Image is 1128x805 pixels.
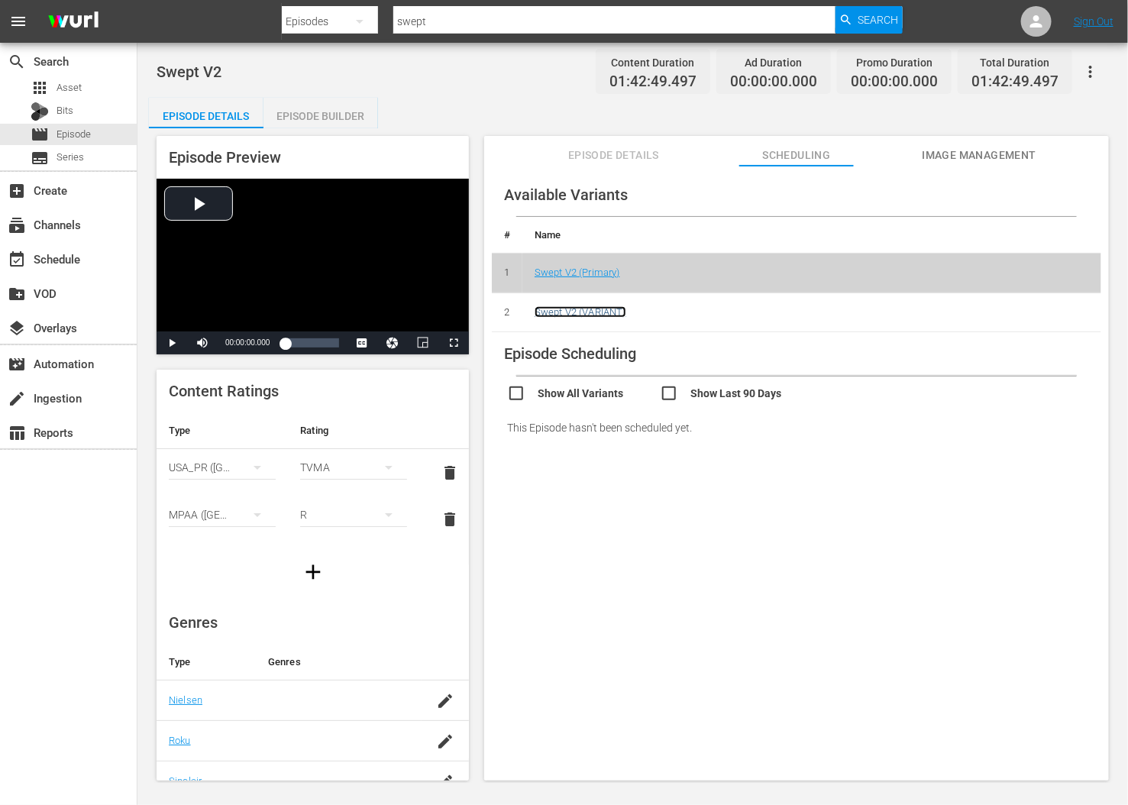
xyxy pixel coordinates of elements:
[31,149,49,167] span: Series
[157,644,256,681] th: Type
[31,125,49,144] span: Episode
[347,331,377,354] button: Captions
[169,148,281,166] span: Episode Preview
[169,775,202,787] a: Sinclair
[441,510,459,529] span: delete
[609,73,697,91] span: 01:42:49.497
[157,179,469,354] div: Video Player
[157,63,221,81] span: Swept V2
[730,52,817,73] div: Ad Duration
[408,331,438,354] button: Picture-in-Picture
[8,53,26,71] span: Search
[169,694,202,706] a: Nielsen
[8,390,26,408] span: Ingestion
[609,52,697,73] div: Content Duration
[492,254,522,293] td: 1
[169,493,276,536] div: MPAA ([GEOGRAPHIC_DATA])
[557,146,671,165] span: Episode Details
[263,98,378,134] div: Episode Builder
[922,146,1036,165] span: Image Management
[377,331,408,354] button: Jump To Time
[438,331,469,354] button: Fullscreen
[8,182,26,200] span: Create
[431,501,468,538] button: delete
[57,150,84,165] span: Series
[9,12,27,31] span: menu
[858,6,898,34] span: Search
[8,424,26,442] span: Reports
[157,412,469,543] table: simple table
[1074,15,1113,27] a: Sign Out
[169,382,279,400] span: Content Ratings
[8,285,26,303] span: VOD
[504,186,628,204] span: Available Variants
[8,251,26,269] span: Schedule
[971,52,1059,73] div: Total Duration
[431,454,468,491] button: delete
[285,338,339,348] div: Progress Bar
[492,217,522,254] th: #
[535,306,626,318] a: Swept V2 (VARIANT)
[169,613,218,632] span: Genres
[225,338,270,347] span: 00:00:00.000
[300,493,407,536] div: R
[263,98,378,128] button: Episode Builder
[522,217,1101,254] th: Name
[288,412,419,449] th: Rating
[8,355,26,373] span: Automation
[492,293,522,332] td: 2
[37,4,110,40] img: ans4CAIJ8jUAAAAAAAAAAAAAAAAAAAAAAAAgQb4GAAAAAAAAAAAAAAAAAAAAAAAAJMjXAAAAAAAAAAAAAAAAAAAAAAAAgAT5G...
[504,344,636,363] span: Episode Scheduling
[149,98,263,134] div: Episode Details
[851,73,938,91] span: 00:00:00.000
[31,102,49,121] div: Bits
[971,73,1059,91] span: 01:42:49.497
[169,446,276,489] div: USA_PR ([GEOGRAPHIC_DATA])
[300,446,407,489] div: TVMA
[157,412,288,449] th: Type
[157,331,187,354] button: Play
[187,331,218,354] button: Mute
[851,52,938,73] div: Promo Duration
[149,98,263,128] button: Episode Details
[835,6,903,34] button: Search
[8,319,26,338] span: Overlays
[492,406,1101,449] div: This Episode hasn't been scheduled yet.
[256,644,422,681] th: Genres
[57,127,91,142] span: Episode
[169,735,191,746] a: Roku
[31,79,49,97] span: Asset
[441,464,459,482] span: delete
[57,103,73,118] span: Bits
[739,146,854,165] span: Scheduling
[57,80,82,95] span: Asset
[535,267,620,278] a: Swept V2 (Primary)
[8,216,26,234] span: Channels
[730,73,817,91] span: 00:00:00.000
